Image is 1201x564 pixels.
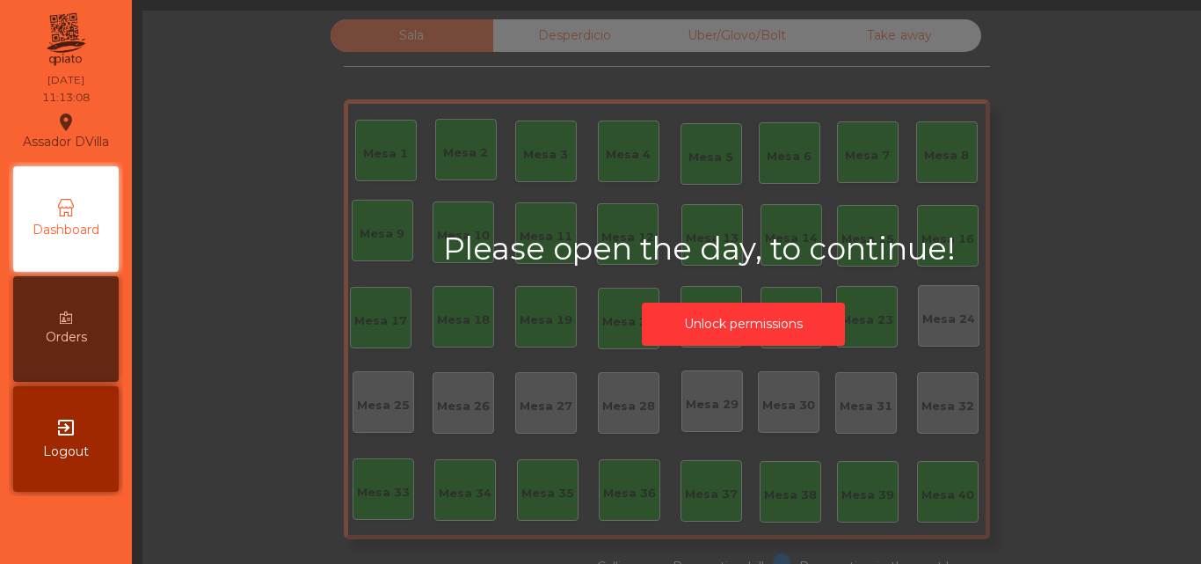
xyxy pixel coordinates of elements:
div: 11:13:08 [42,90,90,106]
div: Assador DVilla [23,109,109,153]
h2: Please open the day, to continue! [443,231,1044,267]
span: Logout [43,443,89,461]
i: location_on [55,112,76,133]
button: Unlock permissions [642,303,845,346]
i: exit_to_app [55,417,76,438]
img: qpiato [44,9,87,70]
div: [DATE] [47,72,84,88]
span: Orders [46,328,87,347]
span: Dashboard [33,221,99,239]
